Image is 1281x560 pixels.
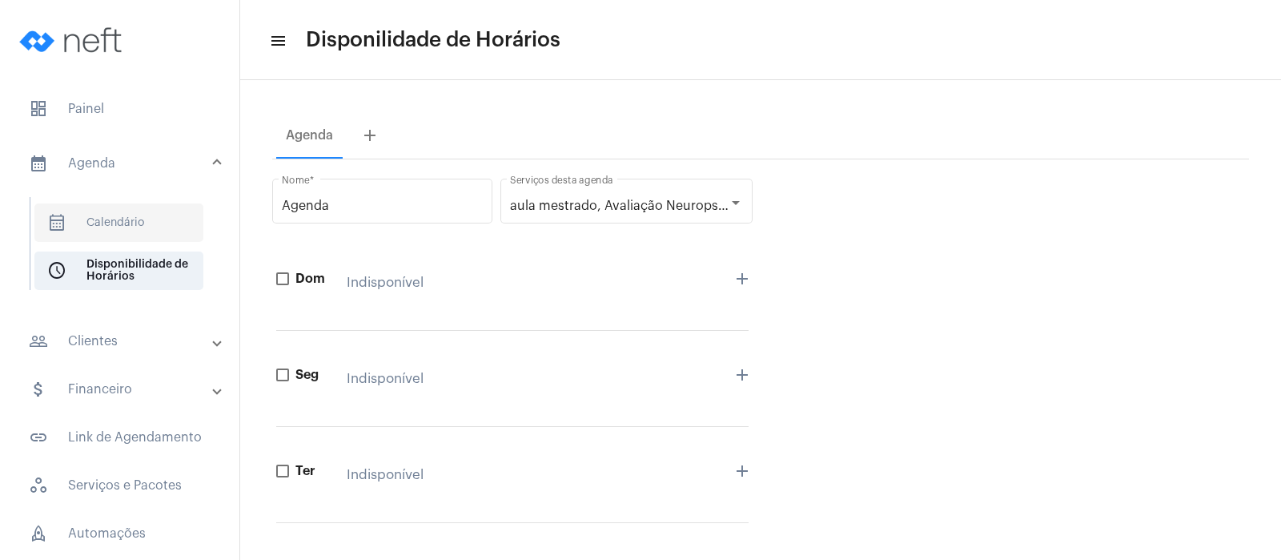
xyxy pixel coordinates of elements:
span: Calendário [34,203,203,242]
strong: Seg [295,369,319,381]
span: sidenav icon [29,524,48,543]
mat-icon: add [360,126,379,145]
mat-panel-title: Agenda [29,154,214,173]
span: Painel [16,90,223,128]
mat-panel-title: Financeiro [29,380,214,399]
span: sidenav icon [29,476,48,495]
div: Indisponível [347,371,424,386]
strong: Ter [295,465,315,477]
span: Serviços e Pacotes [16,466,223,505]
span: sidenav icon [29,99,48,119]
img: logo-neft-novo-2.png [13,8,133,72]
mat-icon: sidenav icon [29,332,48,351]
mat-icon: add [733,461,752,481]
strong: Dom [295,272,325,285]
mat-panel-title: Clientes [29,332,214,351]
mat-icon: add [733,365,752,385]
div: Indisponível [347,467,424,482]
span: Disponibilidade de Horários [34,252,203,290]
mat-icon: sidenav icon [29,154,48,173]
div: Indisponível [347,275,424,290]
span: Disponilidade de Horários [306,27,560,53]
span: sidenav icon [47,261,66,280]
mat-icon: sidenav icon [29,380,48,399]
mat-icon: sidenav icon [269,31,285,50]
div: sidenav iconAgenda [10,189,239,312]
span: Automações [16,514,223,553]
mat-icon: add [733,269,752,288]
input: ex: Agenda 1 [282,199,483,213]
span: Link de Agendamento [16,418,223,457]
mat-expansion-panel-header: sidenav iconAgenda [10,138,239,189]
div: Agenda [286,128,333,143]
mat-expansion-panel-header: sidenav iconFinanceiro [10,370,239,409]
mat-expansion-panel-header: sidenav iconClientes [10,322,239,361]
span: sidenav icon [47,213,66,232]
mat-icon: sidenav icon [29,428,48,447]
